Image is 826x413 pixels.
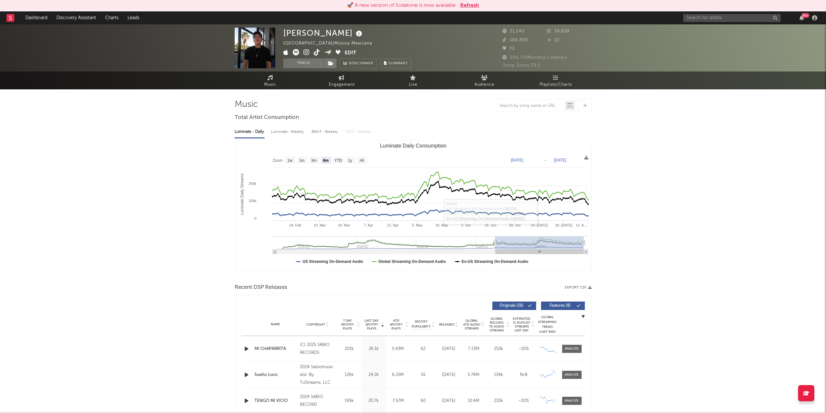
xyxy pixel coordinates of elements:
div: ~ 10 % [513,346,535,352]
div: [DATE] [438,372,460,378]
input: Search for artists [683,14,781,22]
span: 999,718 Monthly Listeners [502,56,567,60]
text: 10. Mar [314,223,326,227]
div: [DATE] [438,398,460,404]
button: Export CSV [565,286,592,290]
div: 10.6M [463,398,485,404]
a: Charts [101,11,123,24]
span: Last Day Spotify Plays [363,319,380,330]
button: Originals(26) [492,302,536,310]
div: 26.1k [363,346,384,352]
a: Live [377,71,449,89]
text: Luminate Daily Streams [240,174,244,215]
text: 6m [323,158,328,163]
span: Audience [475,81,494,89]
div: 7.57M [388,398,409,404]
button: Edit [345,49,356,57]
div: 201k [339,346,360,352]
a: Audience [449,71,520,89]
div: [GEOGRAPHIC_DATA] | Música Mexicana [283,40,380,47]
text: → [543,158,547,162]
text: 24. Mar [338,223,350,227]
text: 1y [348,158,352,163]
div: 134k [488,372,510,378]
div: 2024 Sabiomusic dist. By TuStreams, LLC [300,363,335,387]
div: 6.25M [388,372,409,378]
div: ~ 10 % [513,398,535,404]
span: 188,800 [502,38,528,42]
a: Music [235,71,306,89]
span: Global ATD Audio Streams [463,319,481,330]
a: Playlists/Charts [520,71,592,89]
div: 5.78M [463,372,485,378]
text: 100k [249,199,256,203]
button: Track [283,58,324,68]
text: 30. Jun [509,223,521,227]
div: 233k [488,398,510,404]
div: 62 [412,346,435,352]
text: 1m [299,158,304,163]
span: Benchmark [349,60,374,68]
span: Global Rolling 7D Audio Streams [488,317,506,332]
span: Recent DSP Releases [235,284,287,291]
a: Discovery Assistant [52,11,101,24]
span: 73 [502,47,515,51]
span: Originals ( 26 ) [497,304,526,308]
div: Global Streaming Trend (Last 60D) [538,315,557,334]
a: MI CHAPARRITA [254,346,297,352]
text: 19. May [435,223,448,227]
a: Benchmark [340,58,377,68]
span: Released [439,323,454,327]
text: 200k [249,182,256,186]
span: 22 [547,38,560,42]
div: 24.2k [363,372,384,378]
a: Sueño Loco [254,372,297,378]
a: Leads [123,11,144,24]
text: US Streaming On-Demand Audio [302,259,363,264]
text: 16. Jun [485,223,496,227]
a: Engagement [306,71,377,89]
text: 11. A… [575,223,587,227]
text: Zoom [273,158,283,163]
div: 55 [412,372,435,378]
span: ATD Spotify Plays [388,319,405,330]
text: YTD [334,158,342,163]
div: (C) 2025 SABIO RECORDS [300,341,335,357]
text: All [360,158,364,163]
span: 34,828 [547,29,570,33]
span: Total Artist Consumption [235,114,299,122]
span: Estimated % Playlist Streams Last Day [513,317,531,332]
div: 195k [339,398,360,404]
span: Jump Score: 79.2 [502,63,540,68]
text: 7. Apr [364,223,373,227]
text: 24. Feb [289,223,301,227]
div: 99 + [801,13,809,18]
div: 7.23M [463,346,485,352]
text: [DATE] [511,158,523,162]
a: TENGO MI VICIO [254,398,297,404]
input: Search by song name or URL [496,103,565,109]
div: [PERSON_NAME] [283,28,364,38]
span: 21,240 [502,29,524,33]
text: 0 [254,216,256,220]
span: 7 Day Spotify Plays [339,319,356,330]
svg: Luminate Daily Consumption [235,140,591,270]
text: Ex-US Streaming On-Demand Audio [462,259,528,264]
button: Features(8) [541,302,585,310]
div: 126k [339,372,360,378]
text: 5. May [412,223,423,227]
div: 5.43M [388,346,409,352]
div: Luminate - Daily [235,126,265,137]
text: 28. [DATE] [555,223,572,227]
text: 21. Apr [387,223,399,227]
div: 2024 SABIO RECORD [300,393,335,409]
a: Dashboard [21,11,52,24]
div: 253k [488,346,510,352]
div: 60 [412,398,435,404]
div: Name [254,322,297,327]
text: 2. Jun [461,223,471,227]
button: Summary [380,58,411,68]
